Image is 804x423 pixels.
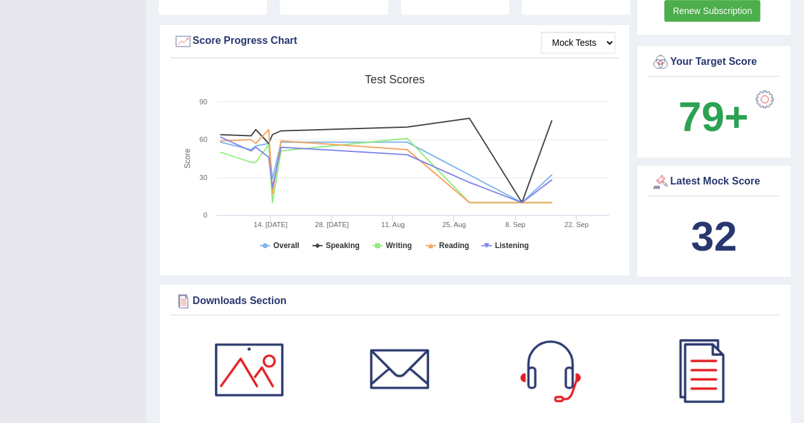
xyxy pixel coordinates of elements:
div: Your Target Score [651,53,777,72]
tspan: Listening [495,241,529,250]
text: 90 [200,98,207,106]
tspan: 25. Aug [442,221,466,228]
tspan: 28. [DATE] [315,221,348,228]
b: 32 [691,213,737,260]
tspan: 22. Sep [564,221,589,228]
text: 0 [203,211,207,219]
tspan: 14. [DATE] [254,221,287,228]
tspan: Overall [273,241,299,250]
div: Score Progress Chart [174,32,615,51]
div: Downloads Section [174,291,777,310]
tspan: Test scores [365,73,425,86]
tspan: Speaking [325,241,359,250]
tspan: Reading [439,241,469,250]
div: Latest Mock Score [651,172,777,191]
text: 60 [200,135,207,143]
tspan: Score [183,148,192,169]
tspan: Writing [386,241,412,250]
b: 79+ [678,94,748,140]
tspan: 8. Sep [505,221,526,228]
text: 30 [200,174,207,181]
tspan: 11. Aug [381,221,404,228]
